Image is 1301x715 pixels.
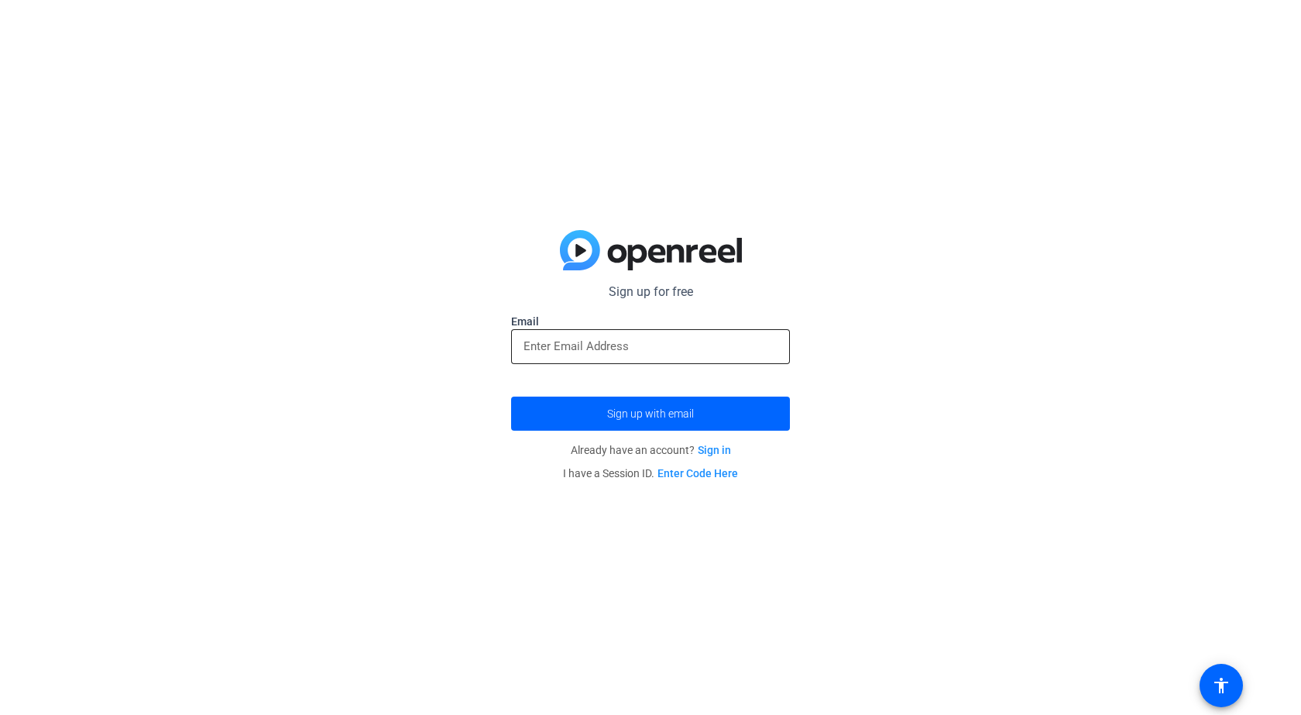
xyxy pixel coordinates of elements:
p: Sign up for free [511,283,790,301]
button: Sign up with email [511,397,790,431]
label: Email [511,314,790,329]
span: I have a Session ID. [563,467,738,480]
mat-icon: accessibility [1212,676,1231,695]
a: Sign in [698,444,731,456]
span: Already have an account? [571,444,731,456]
img: blue-gradient.svg [560,230,742,270]
input: Enter Email Address [523,337,778,356]
a: Enter Code Here [657,467,738,480]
